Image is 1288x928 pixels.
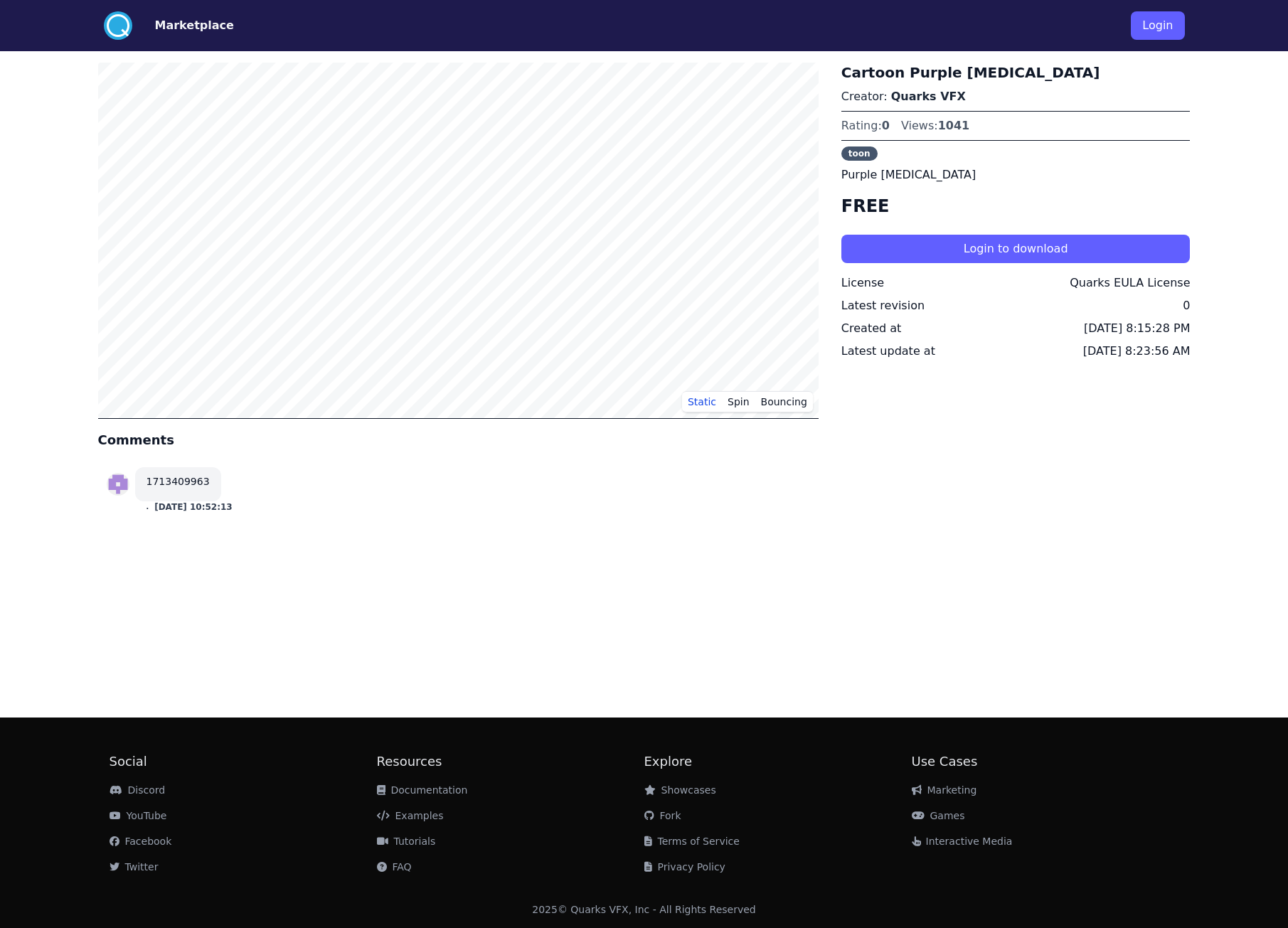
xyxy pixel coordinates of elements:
div: Latest update at [841,343,935,360]
a: Twitter [110,861,159,873]
a: Quarks VFX [891,90,966,103]
a: Marketplace [132,17,234,34]
a: FAQ [377,861,412,873]
a: Login to download [841,242,1191,255]
h2: Use Cases [912,752,1179,772]
span: 0 [882,119,890,132]
a: Documentation [377,784,468,796]
button: Login to download [841,235,1191,263]
a: Discord [110,784,166,796]
div: 2025 © Quarks VFX, Inc - All Rights Reserved [532,902,756,917]
div: 0 [1183,297,1190,314]
h3: Cartoon Purple [MEDICAL_DATA] [841,63,1191,82]
div: [DATE] 8:15:28 PM [1084,320,1190,337]
button: Marketplace [155,17,234,34]
a: Login [1131,6,1184,46]
div: Views: [901,117,969,134]
div: Created at [841,320,901,337]
a: Fork [644,810,681,821]
a: 1713409963 [147,476,210,487]
a: Privacy Policy [644,861,725,873]
a: Marketing [912,784,977,796]
h2: Resources [377,752,644,772]
a: Games [912,810,965,821]
button: Bouncing [755,391,813,412]
span: toon [841,146,878,161]
button: [DATE] 10:52:13 [154,501,233,513]
div: [DATE] 8:23:56 AM [1083,343,1191,360]
a: YouTube [110,810,167,821]
a: Interactive Media [912,836,1013,847]
a: Tutorials [377,836,436,847]
button: Spin [722,391,755,412]
h4: Comments [98,430,819,450]
button: Login [1131,11,1184,40]
div: Quarks EULA License [1070,274,1190,292]
h4: FREE [841,195,1191,218]
div: Latest revision [841,297,925,314]
div: License [841,274,884,292]
img: profile [107,473,129,496]
button: Static [682,391,722,412]
a: Showcases [644,784,716,796]
a: Examples [377,810,444,821]
span: 1041 [938,119,970,132]
p: Creator: [841,88,1191,105]
small: . [147,503,149,512]
a: Facebook [110,836,172,847]
a: Terms of Service [644,836,740,847]
div: Rating: [841,117,890,134]
h2: Explore [644,752,912,772]
h2: Social [110,752,377,772]
p: Purple [MEDICAL_DATA] [841,166,1191,183]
